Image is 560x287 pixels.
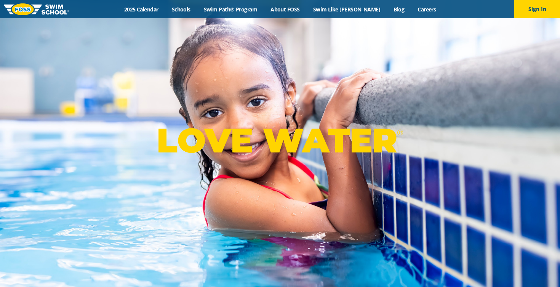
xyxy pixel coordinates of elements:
a: Careers [411,6,443,13]
a: Schools [165,6,197,13]
sup: ® [397,128,403,137]
a: Blog [387,6,411,13]
p: LOVE WATER [157,120,403,161]
a: Swim Path® Program [197,6,264,13]
img: FOSS Swim School Logo [4,3,69,15]
a: 2025 Calendar [117,6,165,13]
a: Swim Like [PERSON_NAME] [306,6,387,13]
a: About FOSS [264,6,307,13]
